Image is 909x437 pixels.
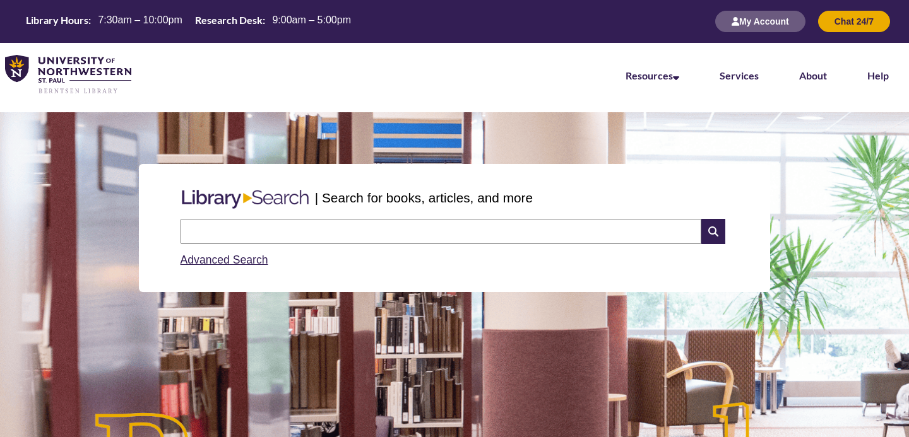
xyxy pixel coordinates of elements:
span: 7:30am – 10:00pm [98,15,182,25]
a: Services [720,69,759,81]
a: Resources [626,69,679,81]
img: UNWSP Library Logo [5,55,131,95]
a: My Account [715,16,805,26]
a: About [799,69,827,81]
th: Research Desk: [190,13,267,27]
span: 9:00am – 5:00pm [272,15,351,25]
button: My Account [715,11,805,32]
a: Advanced Search [181,253,268,266]
p: | Search for books, articles, and more [315,188,533,207]
i: Search [701,219,725,244]
a: Chat 24/7 [818,16,890,26]
table: Hours Today [21,13,356,29]
th: Library Hours: [21,13,93,27]
a: Hours Today [21,13,356,30]
a: Help [867,69,889,81]
img: Libary Search [175,185,315,214]
button: Chat 24/7 [818,11,890,32]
